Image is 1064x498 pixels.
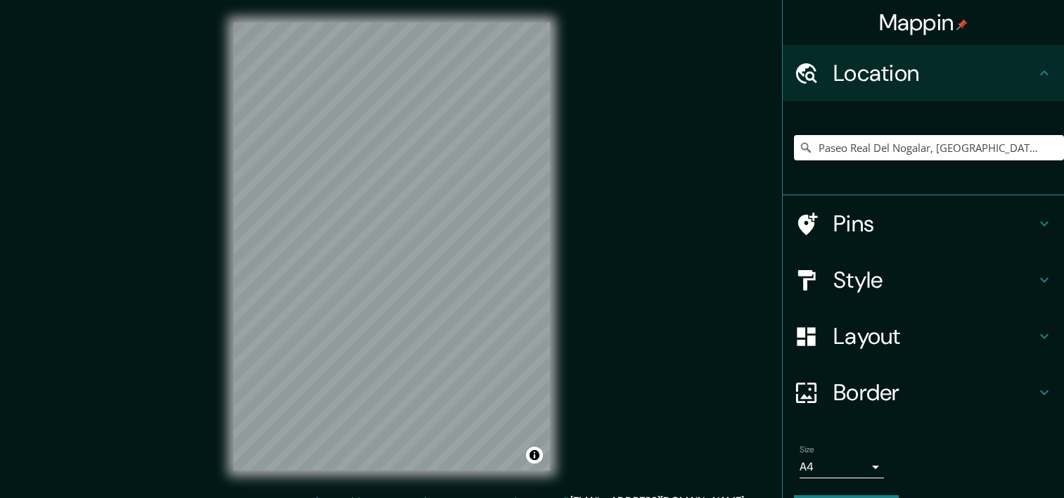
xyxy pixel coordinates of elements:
div: A4 [800,456,884,478]
button: Toggle attribution [526,447,543,464]
h4: Layout [833,322,1036,350]
div: Pins [783,196,1064,252]
h4: Location [833,59,1036,87]
div: Location [783,45,1064,101]
img: pin-icon.png [956,19,968,30]
h4: Mappin [879,8,968,37]
input: Pick your city or area [794,135,1064,160]
div: Border [783,364,1064,421]
label: Size [800,444,814,456]
iframe: Help widget launcher [939,443,1049,483]
div: Layout [783,308,1064,364]
h4: Pins [833,210,1036,238]
h4: Border [833,378,1036,407]
div: Style [783,252,1064,308]
h4: Style [833,266,1036,294]
canvas: Map [233,23,550,471]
